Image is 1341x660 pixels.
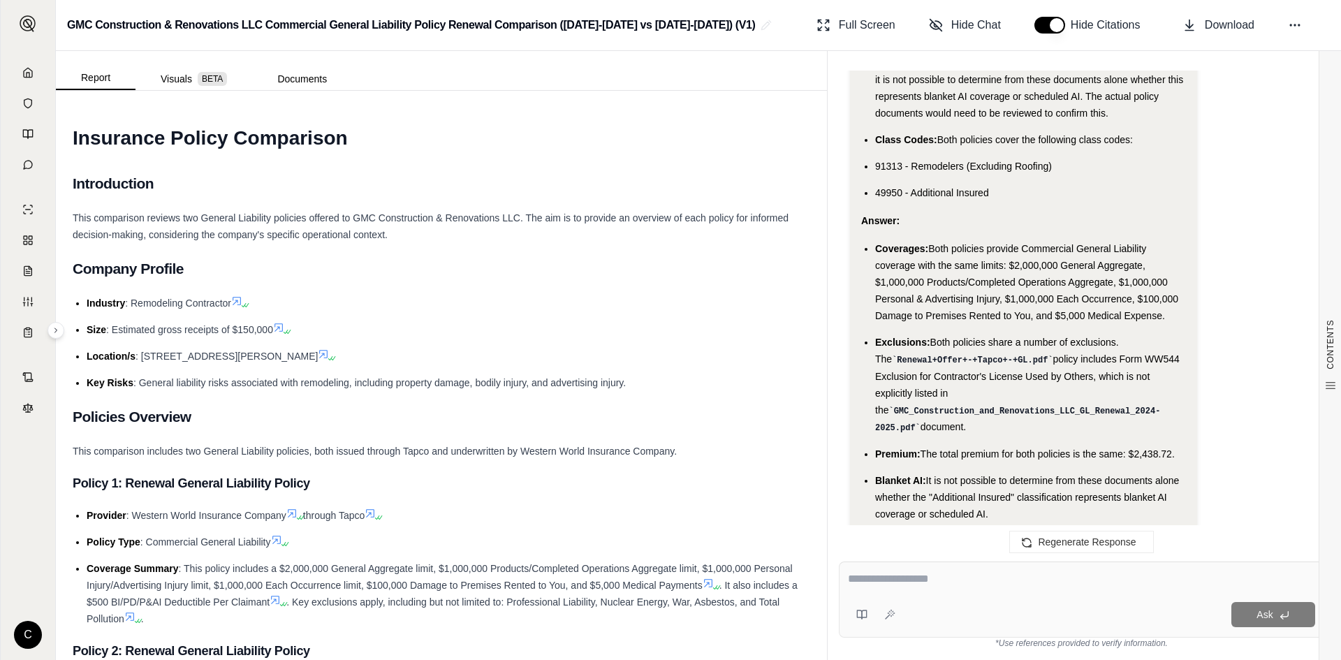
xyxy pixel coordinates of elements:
[9,363,47,391] a: Contract Analysis
[14,621,42,649] div: C
[87,324,106,335] span: Size
[106,324,273,335] span: : Estimated gross receipts of $150,000
[1177,11,1260,39] button: Download
[1205,17,1254,34] span: Download
[875,187,989,198] span: 49950 - Additional Insured
[9,59,47,87] a: Home
[14,10,42,38] button: Expand sidebar
[56,66,135,90] button: Report
[125,298,231,309] span: : Remodeling Contractor
[9,151,47,179] a: Chat
[73,471,810,496] h3: Policy 1: Renewal General Liability Policy
[811,11,901,39] button: Full Screen
[126,510,286,521] span: : Western World Insurance Company
[875,353,1180,416] span: policy includes Form WW544 Exclusion for Contractor's License Used by Others, which is not explic...
[875,161,1052,172] span: 91313 - Remodelers (Excluding Roofing)
[937,134,1133,145] span: Both policies cover the following class codes:
[9,226,47,254] a: Policy Comparisons
[875,337,930,348] span: Exclusions:
[198,72,227,86] span: BETA
[9,318,47,346] a: Coverage Table
[87,510,126,521] span: Provider
[87,298,125,309] span: Industry
[73,254,810,284] h2: Company Profile
[9,120,47,148] a: Prompt Library
[9,288,47,316] a: Custom Report
[133,377,626,388] span: : General liability risks associated with remodeling, including property damage, bodily injury, a...
[923,11,1006,39] button: Hide Chat
[135,68,252,90] button: Visuals
[861,215,900,226] strong: Answer:
[87,536,140,548] span: Policy Type
[9,257,47,285] a: Claim Coverage
[47,322,64,339] button: Expand sidebar
[73,446,677,457] span: This comparison includes two General Liability policies, both issued through Tapco and underwritt...
[73,402,810,432] h2: Policies Overview
[9,394,47,422] a: Legal Search Engine
[135,351,318,362] span: : [STREET_ADDRESS][PERSON_NAME]
[875,243,928,254] span: Coverages:
[875,448,921,460] span: Premium:
[87,563,179,574] span: Coverage Summary
[839,17,895,34] span: Full Screen
[87,563,793,591] span: : This policy includes a $2,000,000 General Aggregate limit, $1,000,000 Products/Completed Operat...
[839,638,1324,649] div: *Use references provided to verify information.
[921,448,1175,460] span: The total premium for both policies is the same: $2,438.72.
[875,475,1179,520] span: It is not possible to determine from these documents alone whether the "Additional Insured" class...
[87,377,133,388] span: Key Risks
[875,134,937,145] span: Class Codes:
[1009,531,1153,553] button: Regenerate Response
[141,613,144,624] span: .
[87,596,779,624] span: . Key exclusions apply, including but not limited to: Professional Liability, Nuclear Energy, War...
[897,355,1048,365] span: Renewal+Offer+-+Tapco+-+GL.pdf
[1071,17,1149,34] span: Hide Citations
[303,510,365,521] span: through Tapco
[921,421,966,432] span: document.
[875,337,1119,365] span: Both policies share a number of exclusions. The
[1325,320,1336,369] span: CONTENTS
[73,169,810,198] h2: Introduction
[73,119,810,158] h1: Insurance Policy Comparison
[1038,536,1136,548] span: Regenerate Response
[87,351,135,362] span: Location/s
[875,243,1178,321] span: Both policies provide Commercial General Liability coverage with the same limits: $2,000,000 Gene...
[1256,609,1273,620] span: Ask
[875,475,926,486] span: Blanket AI:
[951,17,1001,34] span: Hide Chat
[20,15,36,32] img: Expand sidebar
[67,13,755,38] h2: GMC Construction & Renovations LLC Commercial General Liability Policy Renewal Comparison ([DATE]...
[9,89,47,117] a: Documents Vault
[140,536,271,548] span: : Commercial General Liability
[9,196,47,223] a: Single Policy
[73,212,789,240] span: This comparison reviews two General Liability policies offered to GMC Construction & Renovations ...
[1231,602,1315,627] button: Ask
[875,406,1160,434] span: GMC_Construction_and_Renovations_LLC_GL_Renewal_2024-2025.pdf
[252,68,352,90] button: Documents
[87,580,798,608] span: . It also includes a $500 BI/PD/P&AI Deductible Per Claimant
